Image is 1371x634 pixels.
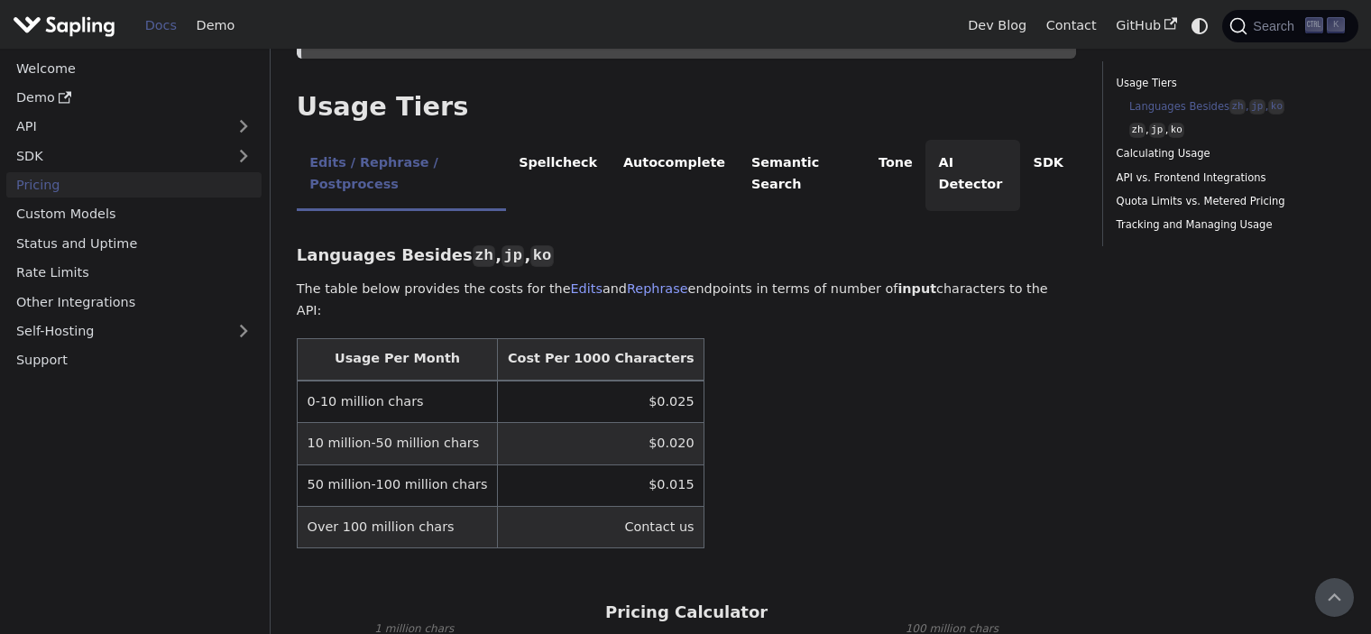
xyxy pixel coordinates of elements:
[605,602,768,623] h3: Pricing Calculator
[1149,123,1165,138] code: jp
[225,114,262,140] button: Expand sidebar category 'API'
[6,318,262,345] a: Self-Hosting
[1129,123,1146,138] code: zh
[6,142,225,169] a: SDK
[501,245,524,267] code: jp
[498,381,704,423] td: $0.025
[6,114,225,140] a: API
[1117,193,1339,210] a: Quota Limits vs. Metered Pricing
[13,13,122,39] a: Sapling.ai
[1129,98,1332,115] a: Languages Besideszh,jp,ko
[6,347,262,373] a: Support
[6,289,262,315] a: Other Integrations
[958,12,1035,40] a: Dev Blog
[6,201,262,227] a: Custom Models
[498,338,704,381] th: Cost Per 1000 Characters
[627,281,688,296] a: Rephrase
[297,381,497,423] td: 0-10 million chars
[13,13,115,39] img: Sapling.ai
[1129,122,1332,139] a: zh,jp,ko
[297,91,1077,124] h2: Usage Tiers
[1187,13,1213,39] button: Switch between dark and light mode (currently system mode)
[530,245,553,267] code: ko
[6,55,262,81] a: Welcome
[297,245,1077,266] h3: Languages Besides , ,
[1315,578,1354,617] button: Scroll back to top
[866,140,926,211] li: Tone
[498,423,704,464] td: $0.020
[6,85,262,111] a: Demo
[297,423,497,464] td: 10 million-50 million chars
[297,507,497,548] td: Over 100 million chars
[498,507,704,548] td: Contact us
[925,140,1020,211] li: AI Detector
[1168,123,1184,138] code: ko
[6,172,262,198] a: Pricing
[6,260,262,286] a: Rate Limits
[297,338,497,381] th: Usage Per Month
[498,464,704,506] td: $0.015
[225,142,262,169] button: Expand sidebar category 'SDK'
[1117,170,1339,187] a: API vs. Frontend Integrations
[1249,99,1265,115] code: jp
[1229,99,1246,115] code: zh
[1247,19,1305,33] span: Search
[1117,145,1339,162] a: Calculating Usage
[1327,17,1345,33] kbd: K
[1117,216,1339,234] a: Tracking and Managing Usage
[1268,99,1284,115] code: ko
[571,281,603,296] a: Edits
[611,140,739,211] li: Autocomplete
[1222,10,1357,42] button: Search (Ctrl+K)
[6,230,262,256] a: Status and Uptime
[135,12,187,40] a: Docs
[738,140,865,211] li: Semantic Search
[1036,12,1107,40] a: Contact
[1020,140,1076,211] li: SDK
[1106,12,1186,40] a: GitHub
[297,279,1077,322] p: The table below provides the costs for the and endpoints in terms of number of characters to the ...
[187,12,244,40] a: Demo
[506,140,611,211] li: Spellcheck
[473,245,495,267] code: zh
[1117,75,1339,92] a: Usage Tiers
[297,464,497,506] td: 50 million-100 million chars
[297,140,506,211] li: Edits / Rephrase / Postprocess
[897,281,936,296] strong: input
